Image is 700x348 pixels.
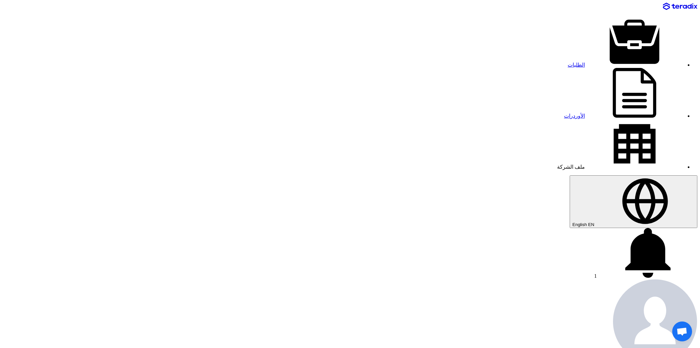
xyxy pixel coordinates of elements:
[588,222,594,227] span: EN
[557,164,684,170] a: ملف الشركة
[570,175,697,228] button: English EN
[594,273,597,279] span: 1
[663,3,697,10] img: Teradix logo
[672,321,692,341] div: دردشة مفتوحة
[568,62,684,68] a: الطلبات
[572,222,587,227] span: English
[564,113,684,119] a: الأوردرات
